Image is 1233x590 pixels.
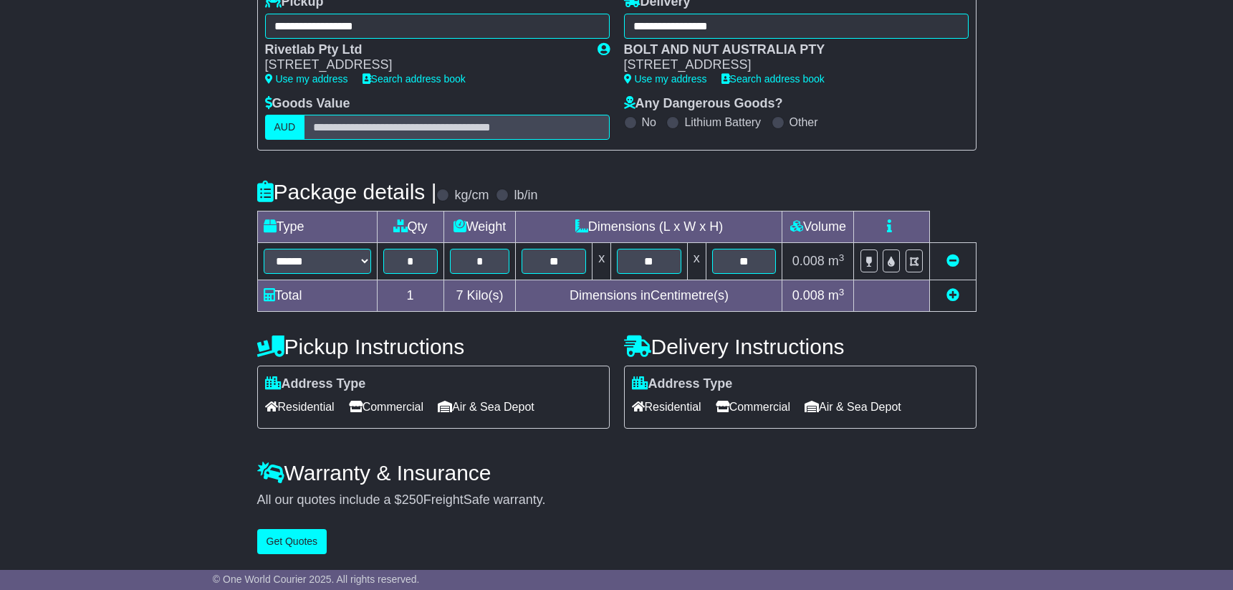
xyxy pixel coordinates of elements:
a: Remove this item [946,254,959,268]
label: Address Type [265,376,366,392]
span: Residential [265,396,335,418]
div: [STREET_ADDRESS] [265,57,583,73]
h4: Warranty & Insurance [257,461,977,485]
span: © One World Courier 2025. All rights reserved. [213,574,420,585]
td: Type [257,211,377,243]
span: Residential [632,396,701,418]
label: No [642,115,656,129]
h4: Package details | [257,180,437,204]
span: Commercial [716,396,790,418]
td: Kilo(s) [443,280,516,312]
td: Weight [443,211,516,243]
label: Other [790,115,818,129]
span: 0.008 [792,254,825,268]
sup: 3 [839,287,845,298]
td: x [687,243,706,280]
button: Get Quotes [257,529,327,554]
td: Qty [377,211,443,243]
td: Dimensions (L x W x H) [516,211,782,243]
label: Address Type [632,376,733,392]
span: Commercial [349,396,423,418]
td: Volume [782,211,854,243]
span: m [828,288,845,303]
label: kg/cm [454,188,489,204]
span: Air & Sea Depot [805,396,901,418]
td: Total [257,280,377,312]
a: Use my address [265,73,348,85]
sup: 3 [839,252,845,263]
span: Air & Sea Depot [438,396,534,418]
div: BOLT AND NUT AUSTRALIA PTY [624,42,954,58]
div: [STREET_ADDRESS] [624,57,954,73]
div: Rivetlab Pty Ltd [265,42,583,58]
a: Search address book [721,73,825,85]
label: Goods Value [265,96,350,112]
span: 0.008 [792,288,825,303]
a: Search address book [363,73,466,85]
a: Use my address [624,73,707,85]
h4: Delivery Instructions [624,335,977,358]
td: x [592,243,611,280]
label: Lithium Battery [684,115,761,129]
div: All our quotes include a $ FreightSafe warranty. [257,493,977,508]
span: 250 [402,493,423,507]
h4: Pickup Instructions [257,335,610,358]
td: Dimensions in Centimetre(s) [516,280,782,312]
a: Add new item [946,288,959,303]
label: lb/in [514,188,537,204]
span: m [828,254,845,268]
label: AUD [265,115,305,140]
td: 1 [377,280,443,312]
span: 7 [456,288,463,303]
label: Any Dangerous Goods? [624,96,783,112]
